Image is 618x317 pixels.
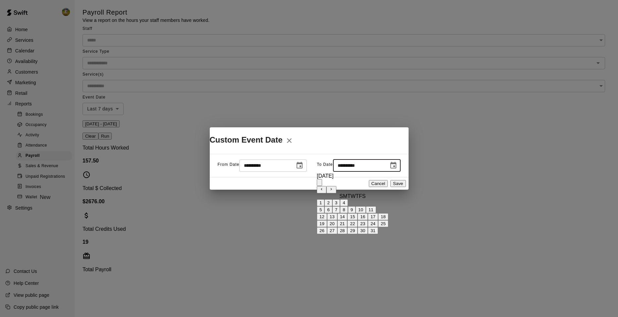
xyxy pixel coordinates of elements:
button: 6 [324,206,332,213]
button: 28 [337,227,348,234]
button: 27 [327,227,337,234]
button: 4 [340,199,348,206]
button: 16 [358,213,368,220]
span: Sunday [339,193,343,199]
button: 30 [358,227,368,234]
button: 10 [356,206,366,213]
span: Saturday [362,193,366,199]
button: 17 [368,213,378,220]
button: 22 [347,220,358,227]
button: 31 [368,227,378,234]
button: 9 [348,206,356,213]
button: 29 [347,227,358,234]
button: 15 [347,213,358,220]
button: 11 [366,206,376,213]
span: From Date [218,162,240,167]
h2: Custom Event Date [210,134,409,147]
button: 2 [324,199,332,206]
div: [DATE] [317,173,388,179]
button: 1 [317,199,324,206]
button: Choose date, selected date is Oct 14, 2025 [387,159,400,172]
button: 7 [332,206,340,213]
span: Friday [359,193,362,199]
span: Monday [343,193,347,199]
button: 20 [327,220,337,227]
span: Thursday [356,193,359,199]
button: 21 [337,220,348,227]
span: To Date [317,162,333,167]
button: 5 [317,206,324,213]
button: calendar view is open, switch to year view [317,179,322,186]
button: 23 [358,220,368,227]
button: 18 [378,213,388,220]
button: 3 [332,199,340,206]
button: 19 [317,220,327,227]
button: 25 [378,220,388,227]
button: 24 [368,220,378,227]
button: Previous month [317,186,326,193]
button: Save [390,180,406,187]
button: 26 [317,227,327,234]
button: Next month [326,186,336,193]
button: 8 [340,206,348,213]
button: Choose date, selected date is Oct 6, 2025 [293,159,306,172]
button: Close [283,134,296,147]
button: 12 [317,213,327,220]
button: 13 [327,213,337,220]
span: Tuesday [347,193,351,199]
span: Wednesday [351,193,356,199]
button: 14 [337,213,348,220]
